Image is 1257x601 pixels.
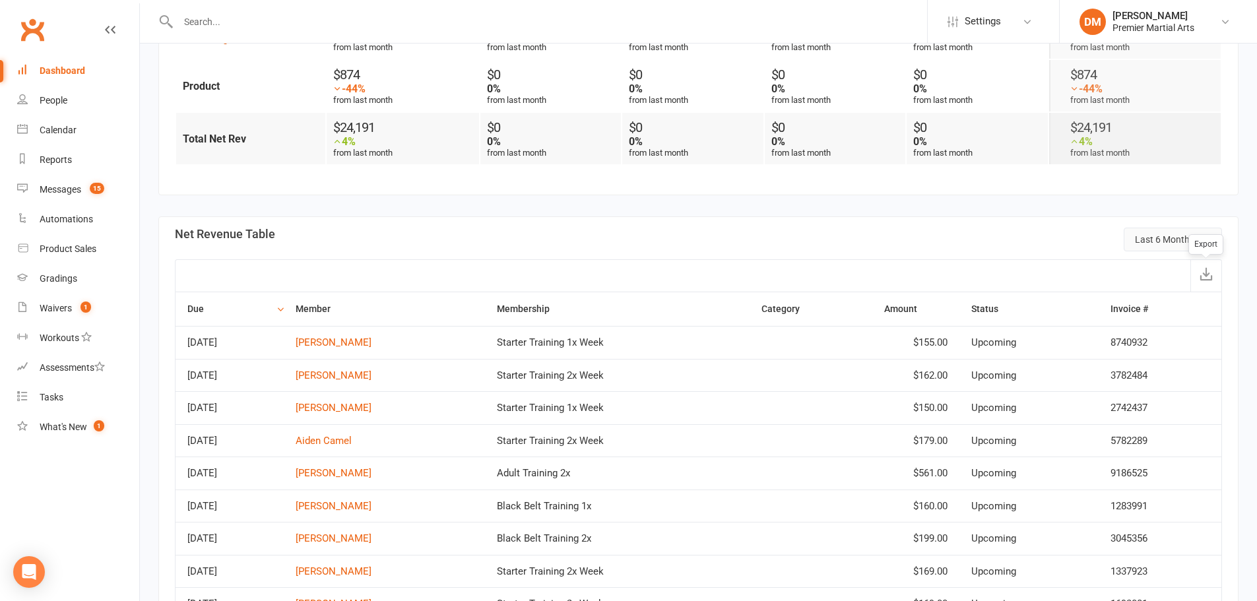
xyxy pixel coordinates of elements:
[40,392,63,402] div: Tasks
[1080,9,1106,35] div: DM
[342,82,366,95] strong: -44%
[1099,292,1221,326] th: Invoice #
[296,467,371,479] a: [PERSON_NAME]
[971,533,1086,544] div: Upcoming
[176,522,284,555] td: [DATE]
[485,326,750,359] td: Starter Training 1x Week
[176,326,284,359] td: [DATE]
[965,7,1001,36] span: Settings
[176,391,284,424] td: [DATE]
[971,435,1086,447] div: Upcoming
[771,67,905,82] div: $0
[872,359,959,392] td: $162.00
[176,457,284,490] td: [DATE]
[1111,565,1147,577] span: 1337923
[629,135,643,148] strong: 0%
[1111,532,1147,544] span: 3045356
[629,82,643,95] strong: 0%
[765,60,905,111] td: from last month
[296,369,371,381] a: [PERSON_NAME]
[333,119,479,135] div: $24,191
[40,273,77,284] div: Gradings
[750,292,872,326] th: Category
[176,490,284,522] td: [DATE]
[40,125,77,135] div: Calendar
[17,175,139,205] a: Messages 15
[971,566,1086,577] div: Upcoming
[971,370,1086,381] div: Upcoming
[872,292,959,326] th: Amount
[183,80,220,92] strong: Product
[17,56,139,86] a: Dashboard
[175,228,1222,241] h3: Net Revenue Table
[40,303,72,313] div: Waivers
[296,402,371,414] a: [PERSON_NAME]
[333,135,479,158] div: from last month
[17,205,139,234] a: Automations
[1111,500,1147,512] span: 1283991
[40,422,87,432] div: What's New
[1049,60,1221,111] td: from last month
[971,468,1086,479] div: Upcoming
[17,86,139,115] a: People
[485,424,750,457] td: Starter Training 2x Week
[629,119,763,135] div: $0
[1124,228,1222,251] button: Last 6 Months
[487,135,501,148] strong: 0%
[771,82,785,95] strong: 0%
[17,264,139,294] a: Gradings
[1111,336,1147,348] span: 8740932
[872,522,959,555] td: $199.00
[40,184,81,195] div: Messages
[17,412,139,442] a: What's New1
[1049,113,1221,164] td: from last month
[480,60,621,111] td: from last month
[1111,402,1147,414] span: 2742437
[296,435,352,447] a: Aiden Camel
[183,133,246,145] strong: Total Net Rev
[1111,435,1147,447] span: 5782289
[872,391,959,424] td: $150.00
[17,234,139,264] a: Product Sales
[13,556,45,588] div: Open Intercom Messenger
[913,67,1047,82] div: $0
[1188,234,1223,255] div: Export
[872,424,959,457] td: $179.00
[485,457,750,490] td: Adult Training 2x
[17,353,139,383] a: Assessments
[771,135,785,148] strong: 0%
[622,113,763,164] td: from last month
[17,145,139,175] a: Reports
[17,383,139,412] a: Tasks
[17,115,139,145] a: Calendar
[485,490,750,522] td: Black Belt Training 1x
[40,95,67,106] div: People
[333,67,479,82] div: $874
[1111,369,1147,381] span: 3782484
[487,82,501,95] strong: 0%
[629,67,763,82] div: $0
[480,113,621,164] td: from last month
[622,60,763,111] td: from last month
[1112,22,1194,34] div: Premier Martial Arts
[176,292,284,326] th: Due
[284,292,486,326] th: Member
[485,522,750,555] td: Black Belt Training 2x
[1135,234,1194,245] span: Last 6 Months
[485,359,750,392] td: Starter Training 2x Week
[176,424,284,457] td: [DATE]
[40,154,72,165] div: Reports
[174,13,928,31] input: Search...
[342,135,356,148] strong: 4%
[872,555,959,588] td: $169.00
[40,362,105,373] div: Assessments
[959,292,1098,326] th: Status
[771,119,905,135] div: $0
[485,292,750,326] th: Membership
[907,60,1047,111] td: from last month
[485,391,750,424] td: Starter Training 1x Week
[296,532,371,544] a: [PERSON_NAME]
[872,457,959,490] td: $561.00
[913,135,927,148] strong: 0%
[913,119,1047,135] div: $0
